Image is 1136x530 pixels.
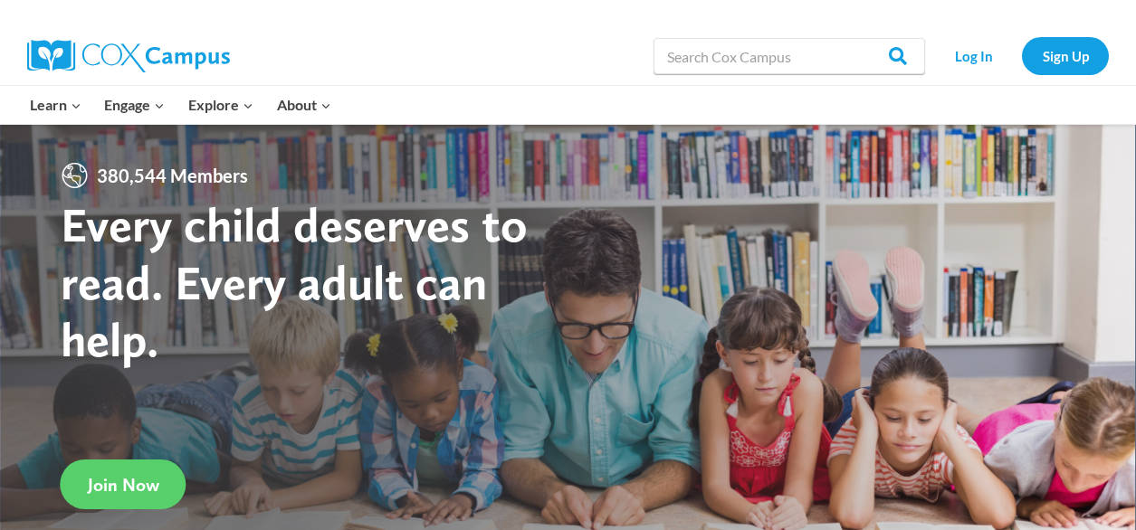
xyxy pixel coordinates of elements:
span: Join Now [88,474,159,496]
input: Search Cox Campus [654,38,925,74]
img: Cox Campus [27,40,230,72]
span: 380,544 Members [90,161,255,190]
span: Learn [30,93,81,117]
span: About [277,93,331,117]
a: Join Now [61,459,186,509]
span: Explore [188,93,253,117]
a: Log In [934,37,1013,74]
nav: Primary Navigation [18,86,342,124]
a: Sign Up [1022,37,1109,74]
span: Engage [104,93,165,117]
nav: Secondary Navigation [934,37,1109,74]
strong: Every child deserves to read. Every adult can help. [61,195,528,368]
